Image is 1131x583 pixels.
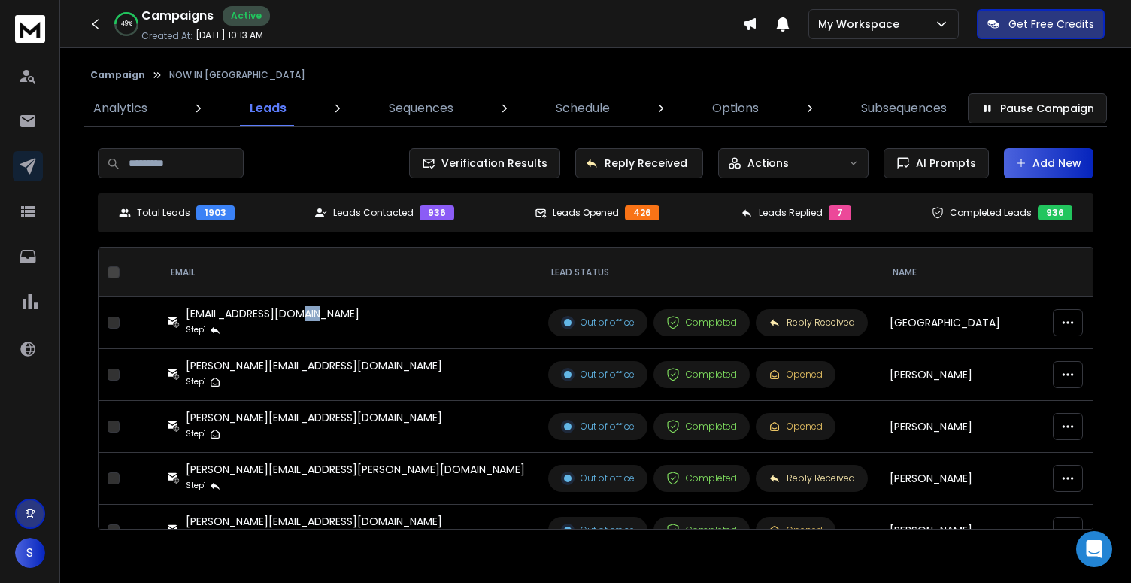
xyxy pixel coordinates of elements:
[333,207,414,219] p: Leads Contacted
[539,248,881,297] th: LEAD STATUS
[553,207,619,219] p: Leads Opened
[186,410,442,425] div: [PERSON_NAME][EMAIL_ADDRESS][DOMAIN_NAME]
[759,207,823,219] p: Leads Replied
[141,30,193,42] p: Created At:
[769,317,855,329] div: Reply Received
[556,99,610,117] p: Schedule
[186,462,525,477] div: [PERSON_NAME][EMAIL_ADDRESS][PERSON_NAME][DOMAIN_NAME]
[186,478,206,493] p: Step 1
[141,7,214,25] h1: Campaigns
[769,472,855,484] div: Reply Received
[561,420,635,433] div: Out of office
[769,421,823,433] div: Opened
[666,316,737,329] div: Completed
[881,349,1044,401] td: [PERSON_NAME]
[186,323,206,338] p: Step 1
[15,538,45,568] button: S
[561,472,635,485] div: Out of office
[561,524,635,537] div: Out of office
[818,17,905,32] p: My Workspace
[241,90,296,126] a: Leads
[884,148,989,178] button: AI Prompts
[186,514,442,529] div: [PERSON_NAME][EMAIL_ADDRESS][DOMAIN_NAME]
[547,90,619,126] a: Schedule
[196,205,235,220] div: 1903
[409,148,560,178] button: Verification Results
[15,15,45,43] img: logo
[561,368,635,381] div: Out of office
[881,297,1044,349] td: [GEOGRAPHIC_DATA]
[852,90,956,126] a: Subsequences
[712,99,759,117] p: Options
[1008,17,1094,32] p: Get Free Credits
[666,420,737,433] div: Completed
[829,205,851,220] div: 7
[1076,531,1112,567] div: Open Intercom Messenger
[186,375,206,390] p: Step 1
[90,69,145,81] button: Campaign
[881,453,1044,505] td: [PERSON_NAME]
[196,29,263,41] p: [DATE] 10:13 AM
[380,90,462,126] a: Sequences
[186,427,206,442] p: Step 1
[1038,205,1072,220] div: 936
[137,207,190,219] p: Total Leads
[605,156,687,171] p: Reply Received
[93,99,147,117] p: Analytics
[223,6,270,26] div: Active
[881,401,1044,453] td: [PERSON_NAME]
[420,205,454,220] div: 936
[861,99,947,117] p: Subsequences
[159,248,538,297] th: EMAIL
[666,524,737,537] div: Completed
[435,156,547,171] span: Verification Results
[1004,148,1093,178] button: Add New
[769,369,823,381] div: Opened
[666,368,737,381] div: Completed
[950,207,1032,219] p: Completed Leads
[769,524,823,536] div: Opened
[625,205,659,220] div: 426
[703,90,768,126] a: Options
[186,306,359,321] div: [EMAIL_ADDRESS][DOMAIN_NAME]
[881,248,1044,297] th: NAME
[250,99,287,117] p: Leads
[186,358,442,373] div: [PERSON_NAME][EMAIL_ADDRESS][DOMAIN_NAME]
[84,90,156,126] a: Analytics
[666,472,737,485] div: Completed
[389,99,453,117] p: Sequences
[169,69,305,81] p: NOW IN [GEOGRAPHIC_DATA]
[121,20,132,29] p: 49 %
[747,156,789,171] p: Actions
[977,9,1105,39] button: Get Free Credits
[910,156,976,171] span: AI Prompts
[881,505,1044,557] td: [PERSON_NAME]
[968,93,1107,123] button: Pause Campaign
[561,316,635,329] div: Out of office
